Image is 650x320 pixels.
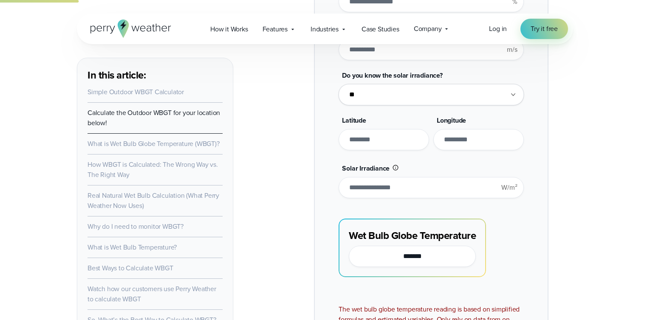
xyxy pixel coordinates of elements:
span: Solar Irradiance [342,163,390,173]
a: Why do I need to monitor WBGT? [88,222,184,231]
a: Best Ways to Calculate WBGT [88,263,173,273]
a: Calculate the Outdoor WBGT for your location below! [88,108,220,128]
a: Watch how our customers use Perry Weather to calculate WBGT [88,284,216,304]
span: Latitude [342,115,366,125]
a: Log in [489,24,507,34]
span: Case Studies [362,24,399,34]
a: How WBGT is Calculated: The Wrong Way vs. The Right Way [88,160,218,180]
a: Try it free [520,19,568,39]
a: Case Studies [354,20,407,38]
a: Simple Outdoor WBGT Calculator [88,87,184,97]
span: Industries [311,24,339,34]
span: How it Works [210,24,248,34]
span: Do you know the solar irradiance? [342,70,442,80]
span: Company [414,24,442,34]
a: What is Wet Bulb Temperature? [88,242,177,252]
h3: In this article: [88,68,223,82]
span: Try it free [531,24,558,34]
a: Real Natural Wet Bulb Calculation (What Perry Weather Now Uses) [88,191,219,211]
a: How it Works [203,20,255,38]
a: What is Wet Bulb Globe Temperature (WBGT)? [88,139,220,149]
span: Features [263,24,288,34]
span: Longitude [437,115,466,125]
